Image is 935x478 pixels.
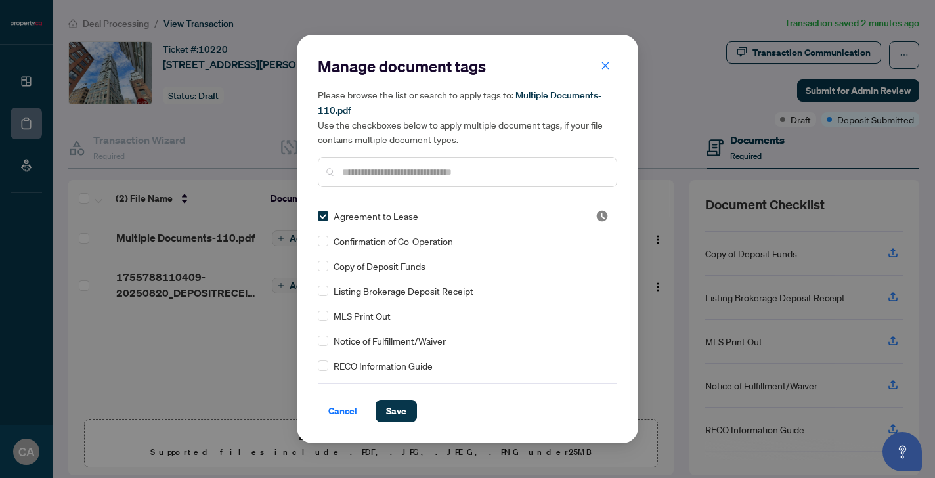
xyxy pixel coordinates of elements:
h2: Manage document tags [318,56,617,77]
button: Open asap [882,432,922,471]
h5: Please browse the list or search to apply tags to: Use the checkboxes below to apply multiple doc... [318,87,617,146]
span: Cancel [328,401,357,422]
button: Save [376,400,417,422]
span: Confirmation of Co-Operation [334,234,453,248]
span: Notice of Fulfillment/Waiver [334,334,446,348]
span: Copy of Deposit Funds [334,259,425,273]
span: close [601,61,610,70]
span: Pending Review [596,209,609,223]
span: Agreement to Lease [334,209,418,223]
span: Save [386,401,406,422]
span: Listing Brokerage Deposit Receipt [334,284,473,298]
span: MLS Print Out [334,309,391,323]
span: RECO Information Guide [334,358,433,373]
button: Cancel [318,400,368,422]
img: status [596,209,609,223]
